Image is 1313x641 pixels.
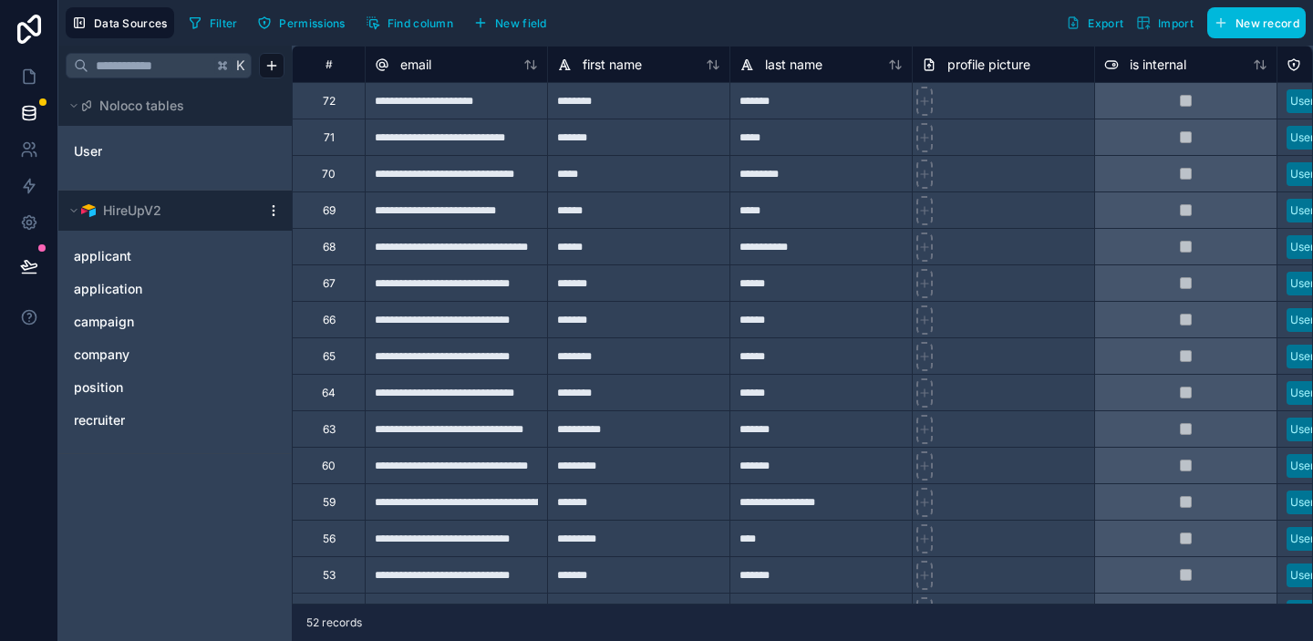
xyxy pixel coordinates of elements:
button: New field [467,9,553,36]
button: New record [1207,7,1306,38]
div: 63 [323,422,336,437]
div: 68 [323,240,336,254]
span: Permissions [279,16,345,30]
div: 70 [322,167,336,181]
span: profile picture [947,56,1030,74]
div: # [306,57,351,71]
div: 67 [323,276,336,291]
span: Export [1088,16,1123,30]
button: Noloco tables [66,93,274,119]
div: 65 [323,349,336,364]
a: position [74,378,240,397]
span: recruiter [74,411,125,429]
a: campaign [74,313,240,331]
span: New record [1235,16,1299,30]
div: position [66,373,284,402]
a: application [74,280,240,298]
button: Filter [181,9,244,36]
span: User [74,142,102,160]
a: company [74,346,240,364]
span: is internal [1130,56,1186,74]
div: application [66,274,284,304]
span: Import [1158,16,1194,30]
span: first name [583,56,642,74]
span: email [400,56,431,74]
a: recruiter [74,411,240,429]
a: Permissions [251,9,358,36]
span: Find column [388,16,453,30]
span: applicant [74,247,131,265]
a: New record [1200,7,1306,38]
span: K [234,59,247,72]
div: applicant [66,242,284,271]
div: company [66,340,284,369]
div: 66 [323,313,336,327]
div: 60 [322,459,336,473]
div: recruiter [66,406,284,435]
button: Export [1060,7,1130,38]
div: 72 [323,94,336,109]
span: campaign [74,313,134,331]
span: New field [495,16,547,30]
button: Data Sources [66,7,174,38]
div: 56 [323,532,336,546]
a: applicant [74,247,240,265]
span: Noloco tables [99,97,184,115]
div: campaign [66,307,284,336]
span: 52 records [306,615,362,630]
button: Import [1130,7,1200,38]
button: Permissions [251,9,351,36]
span: position [74,378,123,397]
div: 53 [323,568,336,583]
button: Find column [359,9,460,36]
span: Data Sources [94,16,168,30]
div: 64 [322,386,336,400]
span: HireUpV2 [103,202,161,220]
span: company [74,346,129,364]
div: 59 [323,495,336,510]
span: application [74,280,142,298]
div: 69 [323,203,336,218]
a: User [74,142,222,160]
div: User [66,137,284,166]
div: 71 [324,130,335,145]
img: Airtable Logo [81,203,96,218]
span: Filter [210,16,238,30]
button: Airtable LogoHireUpV2 [66,198,259,223]
span: last name [765,56,822,74]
